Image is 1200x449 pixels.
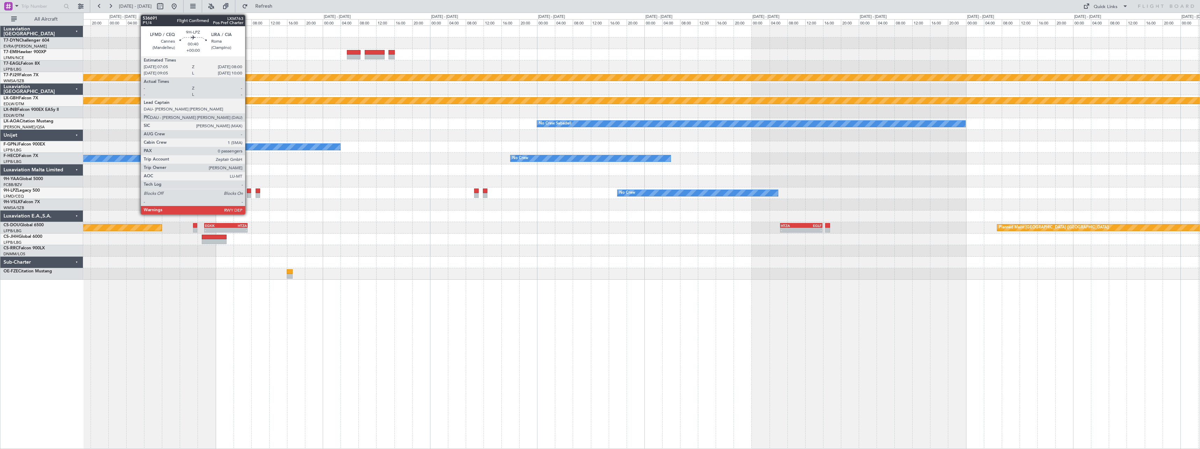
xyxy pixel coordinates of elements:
[3,96,19,100] span: LX-GBH
[3,44,47,49] a: EVRA/[PERSON_NAME]
[3,96,38,100] a: LX-GBHFalcon 7X
[538,14,565,20] div: [DATE] - [DATE]
[430,19,448,26] div: 00:00
[3,194,24,199] a: LFMD/CEQ
[1145,19,1163,26] div: 16:00
[3,50,17,54] span: T7-EMI
[21,1,62,12] input: Trip Number
[3,142,45,147] a: F-GPNJFalcon 900EX
[181,142,198,152] div: No Crew
[609,19,627,26] div: 16:00
[412,19,430,26] div: 20:00
[3,228,22,234] a: LFPB/LBG
[680,19,698,26] div: 08:00
[627,19,644,26] div: 20:00
[984,19,1002,26] div: 04:00
[466,19,484,26] div: 08:00
[484,19,501,26] div: 12:00
[3,148,22,153] a: LFPB/LBG
[376,19,394,26] div: 12:00
[555,19,573,26] div: 04:00
[3,108,59,112] a: LX-INBFalcon 900EX EASy II
[3,223,20,227] span: CS-DOU
[539,119,571,129] div: No Crew Sabadell
[751,19,769,26] div: 00:00
[1073,19,1091,26] div: 00:00
[591,19,609,26] div: 12:00
[3,62,40,66] a: T7-EAGLFalcon 8X
[3,269,52,273] a: OE-FZECitation Mustang
[3,67,22,72] a: LFPB/LBG
[716,19,734,26] div: 16:00
[3,177,43,181] a: 9H-YAAGlobal 5000
[205,223,226,228] div: EGKK
[3,205,24,211] a: WMSA/SZB
[967,14,994,20] div: [DATE] - [DATE]
[1055,19,1073,26] div: 20:00
[805,19,823,26] div: 12:00
[3,235,42,239] a: CS-JHHGlobal 6000
[662,19,680,26] div: 04:00
[18,17,74,22] span: All Aircraft
[305,19,323,26] div: 20:00
[948,19,966,26] div: 20:00
[3,188,40,193] a: 9H-LPZLegacy 500
[3,154,19,158] span: F-HECD
[3,177,19,181] span: 9H-YAA
[3,119,20,123] span: LX-AOA
[3,200,40,204] a: 9H-VSLKFalcon 7X
[3,38,19,43] span: T7-DYN
[3,235,19,239] span: CS-JHH
[1094,3,1117,10] div: Quick Links
[3,251,25,257] a: DNMM/LOS
[119,3,152,9] span: [DATE] - [DATE]
[1080,1,1131,12] button: Quick Links
[3,50,46,54] a: T7-EMIHawker 900XP
[162,19,180,26] div: 12:00
[3,113,24,118] a: EDLW/DTM
[841,19,859,26] div: 20:00
[3,159,22,164] a: LFPB/LBG
[619,188,635,198] div: No Crew
[966,19,984,26] div: 00:00
[234,19,251,26] div: 04:00
[226,223,247,228] div: HTZA
[394,19,412,26] div: 16:00
[787,19,805,26] div: 08:00
[823,19,841,26] div: 16:00
[1002,19,1020,26] div: 08:00
[324,14,351,20] div: [DATE] - [DATE]
[3,142,19,147] span: F-GPNJ
[781,228,801,232] div: -
[3,200,21,204] span: 9H-VSLK
[752,14,779,20] div: [DATE] - [DATE]
[645,14,672,20] div: [DATE] - [DATE]
[216,19,234,26] div: 00:00
[1037,19,1055,26] div: 16:00
[1127,19,1144,26] div: 12:00
[217,14,244,20] div: [DATE] - [DATE]
[109,14,136,20] div: [DATE] - [DATE]
[519,19,537,26] div: 20:00
[431,14,458,20] div: [DATE] - [DATE]
[126,19,144,26] div: 04:00
[801,228,822,232] div: -
[287,19,305,26] div: 16:00
[644,19,662,26] div: 00:00
[3,101,24,107] a: EDLW/DTM
[91,19,108,26] div: 20:00
[205,228,226,232] div: -
[3,62,21,66] span: T7-EAGL
[3,73,19,77] span: T7-PJ29
[573,19,591,26] div: 08:00
[537,19,555,26] div: 00:00
[3,246,19,250] span: CS-RRC
[239,1,281,12] button: Refresh
[249,4,279,9] span: Refresh
[226,228,247,232] div: -
[1091,19,1109,26] div: 04:00
[859,19,877,26] div: 00:00
[3,240,22,245] a: LFPB/LBG
[999,222,1109,233] div: Planned Maint [GEOGRAPHIC_DATA] ([GEOGRAPHIC_DATA])
[3,182,22,187] a: FCBB/BZV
